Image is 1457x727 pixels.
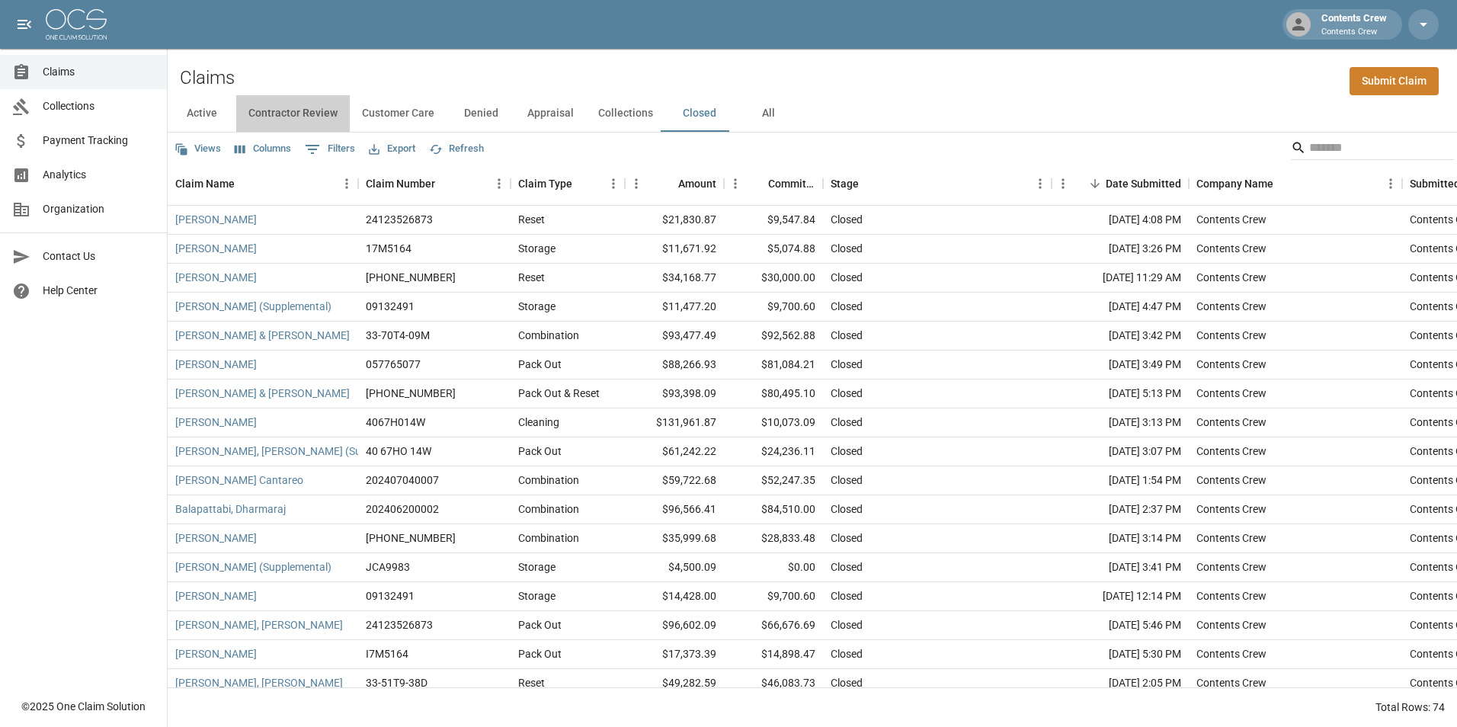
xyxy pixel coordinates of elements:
[831,530,863,546] div: Closed
[435,173,456,194] button: Sort
[168,95,236,132] button: Active
[831,357,863,372] div: Closed
[1315,11,1393,38] div: Contents Crew
[1052,466,1189,495] div: [DATE] 1:54 PM
[1196,162,1273,205] div: Company Name
[625,408,724,437] div: $131,961.87
[518,501,579,517] div: Combination
[625,582,724,611] div: $14,428.00
[724,640,823,669] div: $14,898.47
[175,270,257,285] a: [PERSON_NAME]
[831,270,863,285] div: Closed
[1052,582,1189,611] div: [DATE] 12:14 PM
[831,415,863,430] div: Closed
[366,501,439,517] div: 202406200002
[1196,617,1266,633] div: Contents Crew
[586,95,665,132] button: Collections
[1196,646,1266,661] div: Contents Crew
[366,299,415,314] div: 09132491
[1052,322,1189,351] div: [DATE] 3:42 PM
[1196,675,1266,690] div: Contents Crew
[625,264,724,293] div: $34,168.77
[43,201,155,217] span: Organization
[1052,351,1189,380] div: [DATE] 3:49 PM
[831,472,863,488] div: Closed
[831,444,863,459] div: Closed
[625,640,724,669] div: $17,373.39
[335,172,358,195] button: Menu
[1379,172,1402,195] button: Menu
[175,559,331,575] a: [PERSON_NAME] (Supplemental)
[625,235,724,264] div: $11,671.92
[1321,26,1387,39] p: Contents Crew
[366,162,435,205] div: Claim Number
[358,162,511,205] div: Claim Number
[175,386,350,401] a: [PERSON_NAME] & [PERSON_NAME]
[43,64,155,80] span: Claims
[518,241,556,256] div: Storage
[175,444,418,459] a: [PERSON_NAME], [PERSON_NAME] (Supplemental)
[518,328,579,343] div: Combination
[831,675,863,690] div: Closed
[625,524,724,553] div: $35,999.68
[1273,173,1295,194] button: Sort
[724,437,823,466] div: $24,236.11
[231,137,295,161] button: Select columns
[235,173,256,194] button: Sort
[425,137,488,161] button: Refresh
[366,241,411,256] div: 17M5164
[518,617,562,633] div: Pack Out
[1052,206,1189,235] div: [DATE] 4:08 PM
[724,611,823,640] div: $66,676.69
[518,415,559,430] div: Cleaning
[625,322,724,351] div: $93,477.49
[1375,700,1445,715] div: Total Rows: 74
[831,241,863,256] div: Closed
[831,646,863,661] div: Closed
[1052,669,1189,698] div: [DATE] 2:05 PM
[724,466,823,495] div: $52,247.35
[625,553,724,582] div: $4,500.09
[1052,264,1189,293] div: [DATE] 11:29 AM
[1196,501,1266,517] div: Contents Crew
[518,530,579,546] div: Combination
[831,162,859,205] div: Stage
[366,415,425,430] div: 4067H014W
[1196,328,1266,343] div: Contents Crew
[1052,408,1189,437] div: [DATE] 3:13 PM
[724,322,823,351] div: $92,562.88
[447,95,515,132] button: Denied
[518,588,556,604] div: Storage
[518,472,579,488] div: Combination
[1052,162,1189,205] div: Date Submitted
[301,137,359,162] button: Show filters
[46,9,107,40] img: ocs-logo-white-transparent.png
[518,162,572,205] div: Claim Type
[43,98,155,114] span: Collections
[1052,495,1189,524] div: [DATE] 2:37 PM
[724,172,747,195] button: Menu
[657,173,678,194] button: Sort
[1189,162,1402,205] div: Company Name
[168,95,1457,132] div: dynamic tabs
[366,328,430,343] div: 33-70T4-09M
[168,162,358,205] div: Claim Name
[1196,241,1266,256] div: Contents Crew
[518,212,545,227] div: Reset
[1052,235,1189,264] div: [DATE] 3:26 PM
[175,299,331,314] a: [PERSON_NAME] (Supplemental)
[859,173,880,194] button: Sort
[1196,357,1266,372] div: Contents Crew
[724,495,823,524] div: $84,510.00
[625,206,724,235] div: $21,830.87
[1052,437,1189,466] div: [DATE] 3:07 PM
[366,559,410,575] div: JCA9983
[572,173,594,194] button: Sort
[171,137,225,161] button: Views
[724,162,823,205] div: Committed Amount
[175,415,257,430] a: [PERSON_NAME]
[518,386,600,401] div: Pack Out & Reset
[724,524,823,553] div: $28,833.48
[625,611,724,640] div: $96,602.09
[366,646,408,661] div: I7M5164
